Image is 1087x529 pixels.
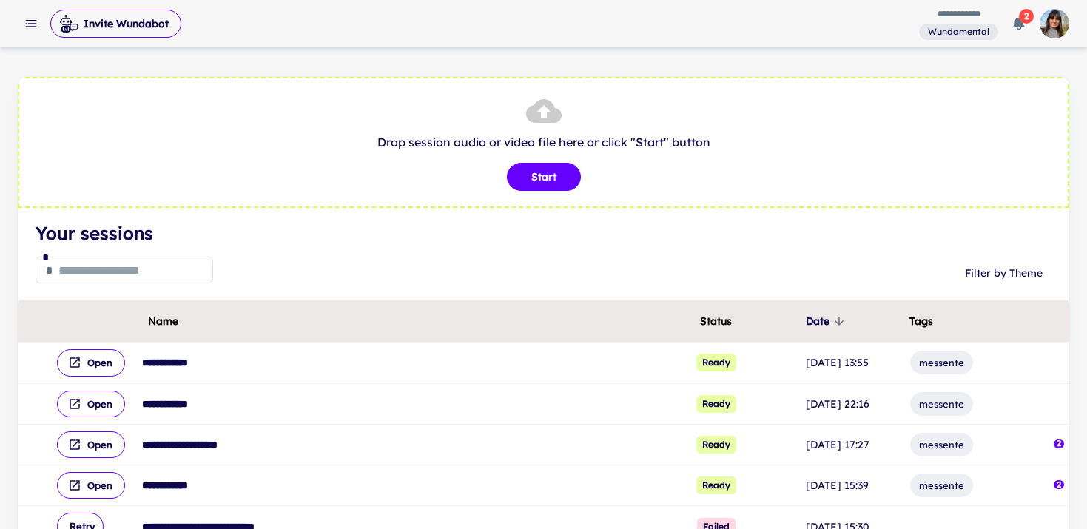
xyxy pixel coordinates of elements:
[148,312,178,330] span: Name
[696,436,736,454] span: Ready
[803,343,906,383] td: [DATE] 13:55
[803,465,906,506] td: [DATE] 15:39
[910,478,973,493] span: messente
[36,220,1051,246] h4: Your sessions
[806,312,849,330] span: Date
[910,397,973,411] span: messente
[57,349,125,376] button: Open
[1052,438,1066,450] span: 2
[57,431,125,458] button: Open
[922,25,995,38] span: Wundamental
[57,472,125,499] button: Open
[1040,9,1069,38] img: photoURL
[696,395,736,413] span: Ready
[1019,9,1034,24] span: 2
[803,424,906,465] td: [DATE] 17:27
[34,133,1053,151] p: Drop session audio or video file here or click "Start" button
[910,355,973,370] span: messente
[1050,481,1059,490] span: In 2 cohorts
[1052,479,1066,491] span: 2
[1004,9,1034,38] button: 2
[909,312,933,330] span: Tags
[803,383,906,424] td: [DATE] 22:16
[919,22,998,41] span: You are a member of this workspace. Contact your workspace owner for assistance.
[57,391,125,417] button: Open
[696,476,736,494] span: Ready
[50,9,181,38] span: Invite Wundabot to record a meeting
[959,260,1051,286] button: Filter by Theme
[507,163,581,191] button: Start
[696,354,736,371] span: Ready
[1050,440,1059,449] span: In 2 cohorts
[50,10,181,38] button: Invite Wundabot
[700,312,732,330] span: Status
[910,437,973,452] span: messente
